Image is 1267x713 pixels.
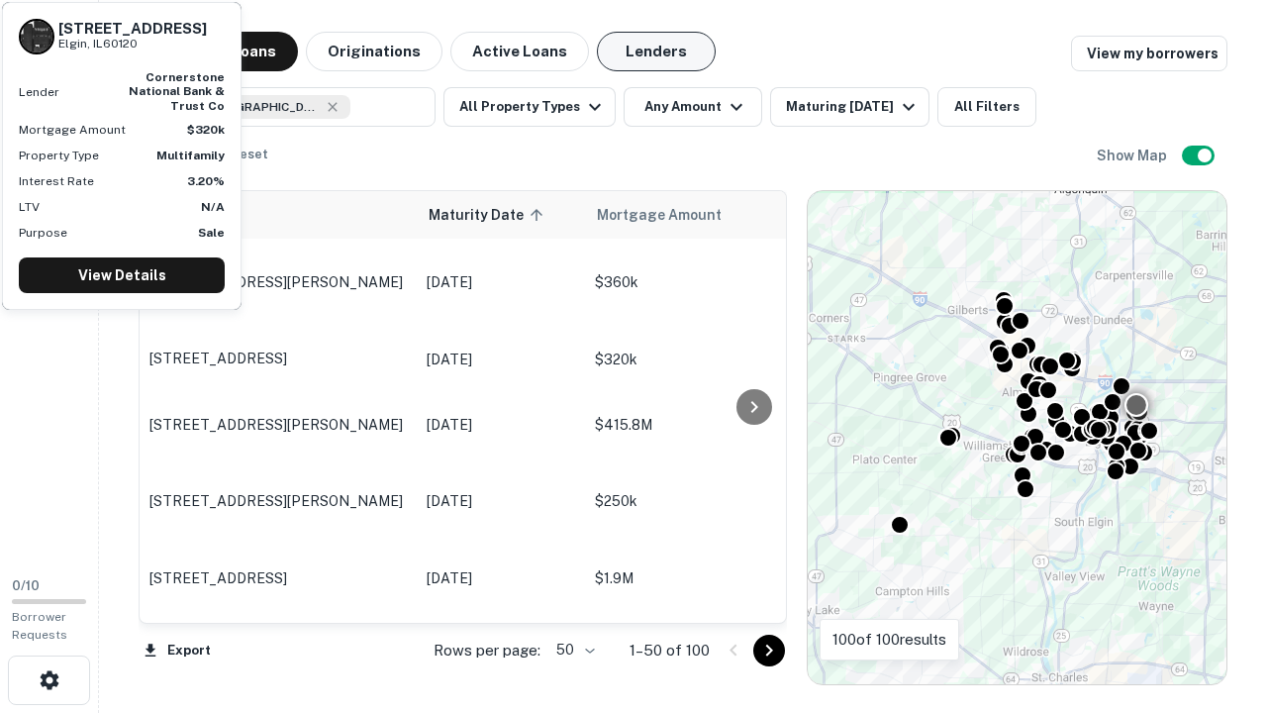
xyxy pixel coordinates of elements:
[595,414,793,436] p: $415.8M
[12,578,40,593] span: 0 / 10
[187,174,225,188] strong: 3.20%
[156,149,225,162] strong: Multifamily
[218,135,281,174] button: Reset
[832,628,946,652] p: 100 of 100 results
[786,95,921,119] div: Maturing [DATE]
[427,567,575,589] p: [DATE]
[12,610,67,642] span: Borrower Requests
[630,639,710,662] p: 1–50 of 100
[19,147,99,164] p: Property Type
[443,87,616,127] button: All Property Types
[149,273,407,291] p: [STREET_ADDRESS][PERSON_NAME]
[548,636,598,664] div: 50
[19,83,59,101] p: Lender
[149,350,407,367] p: [STREET_ADDRESS]
[937,87,1036,127] button: All Filters
[58,35,207,53] p: Elgin, IL60120
[595,271,793,293] p: $360k
[19,121,126,139] p: Mortgage Amount
[595,567,793,589] p: $1.9M
[770,87,929,127] button: Maturing [DATE]
[450,32,589,71] button: Active Loans
[595,490,793,512] p: $250k
[417,191,585,239] th: Maturity Date
[1097,145,1170,166] h6: Show Map
[585,191,803,239] th: Mortgage Amount
[427,349,575,370] p: [DATE]
[427,414,575,436] p: [DATE]
[140,191,417,239] th: Location
[172,98,321,116] span: Elgin, [GEOGRAPHIC_DATA], [GEOGRAPHIC_DATA]
[1168,555,1267,650] iframe: Chat Widget
[429,203,549,227] span: Maturity Date
[149,416,407,434] p: [STREET_ADDRESS][PERSON_NAME]
[149,492,407,510] p: [STREET_ADDRESS][PERSON_NAME]
[595,349,793,370] p: $320k
[129,70,225,113] strong: cornerstone national bank & trust co
[19,198,40,216] p: LTV
[19,172,94,190] p: Interest Rate
[19,257,225,293] a: View Details
[306,32,442,71] button: Originations
[19,224,67,242] p: Purpose
[624,87,762,127] button: Any Amount
[597,203,747,227] span: Mortgage Amount
[808,191,1226,684] div: 0 0
[139,636,216,665] button: Export
[597,32,716,71] button: Lenders
[187,123,225,137] strong: $320k
[427,271,575,293] p: [DATE]
[434,639,540,662] p: Rows per page:
[198,226,225,240] strong: Sale
[58,20,207,38] h6: [STREET_ADDRESS]
[1071,36,1227,71] a: View my borrowers
[201,200,225,214] strong: N/A
[427,490,575,512] p: [DATE]
[753,635,785,666] button: Go to next page
[149,569,407,587] p: [STREET_ADDRESS]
